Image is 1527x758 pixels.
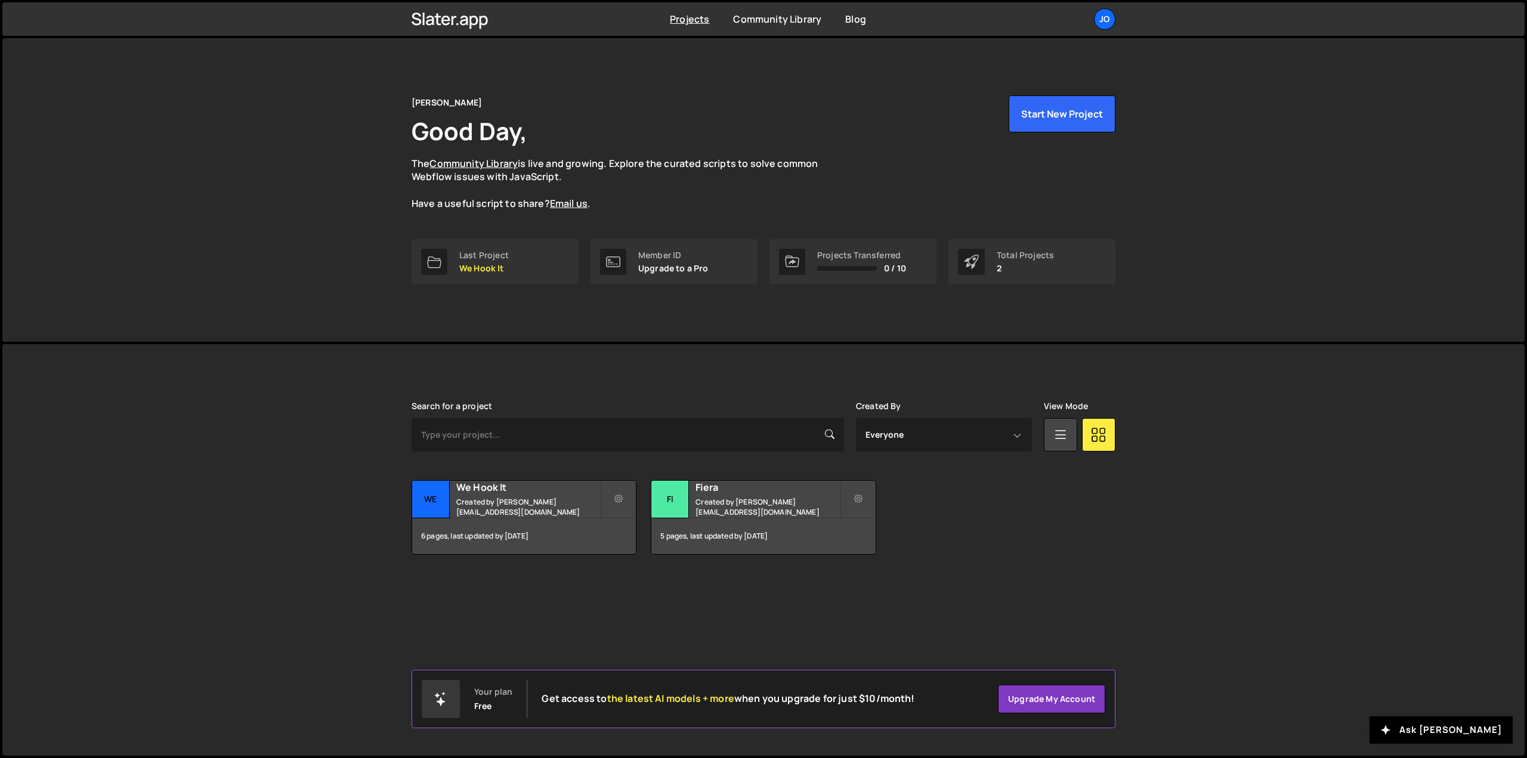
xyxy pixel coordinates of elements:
[459,250,509,260] div: Last Project
[997,250,1054,260] div: Total Projects
[412,480,636,555] a: We We Hook It Created by [PERSON_NAME][EMAIL_ADDRESS][DOMAIN_NAME] 6 pages, last updated by [DATE]
[456,481,600,494] h2: We Hook It
[817,250,906,260] div: Projects Transferred
[998,685,1105,713] a: Upgrade my account
[412,418,844,451] input: Type your project...
[856,401,901,411] label: Created By
[459,264,509,273] p: We Hook It
[638,264,709,273] p: Upgrade to a Pro
[412,239,579,284] a: Last Project We Hook It
[1009,95,1115,132] button: Start New Project
[696,481,839,494] h2: Fiera
[1044,401,1088,411] label: View Mode
[550,197,588,210] a: Email us
[1094,8,1115,30] a: Jo
[474,687,512,697] div: Your plan
[1370,716,1513,744] button: Ask [PERSON_NAME]
[474,701,492,711] div: Free
[412,481,450,518] div: We
[884,264,906,273] span: 0 / 10
[607,692,734,705] span: the latest AI models + more
[412,115,527,147] h1: Good Day,
[651,480,876,555] a: Fi Fiera Created by [PERSON_NAME][EMAIL_ADDRESS][DOMAIN_NAME] 5 pages, last updated by [DATE]
[997,264,1054,273] p: 2
[651,481,689,518] div: Fi
[542,693,914,704] h2: Get access to when you upgrade for just $10/month!
[412,518,636,554] div: 6 pages, last updated by [DATE]
[670,13,709,26] a: Projects
[456,497,600,517] small: Created by [PERSON_NAME][EMAIL_ADDRESS][DOMAIN_NAME]
[696,497,839,517] small: Created by [PERSON_NAME][EMAIL_ADDRESS][DOMAIN_NAME]
[638,250,709,260] div: Member ID
[733,13,821,26] a: Community Library
[429,157,518,170] a: Community Library
[845,13,866,26] a: Blog
[412,157,841,211] p: The is live and growing. Explore the curated scripts to solve common Webflow issues with JavaScri...
[412,401,492,411] label: Search for a project
[412,95,482,110] div: [PERSON_NAME]
[651,518,875,554] div: 5 pages, last updated by [DATE]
